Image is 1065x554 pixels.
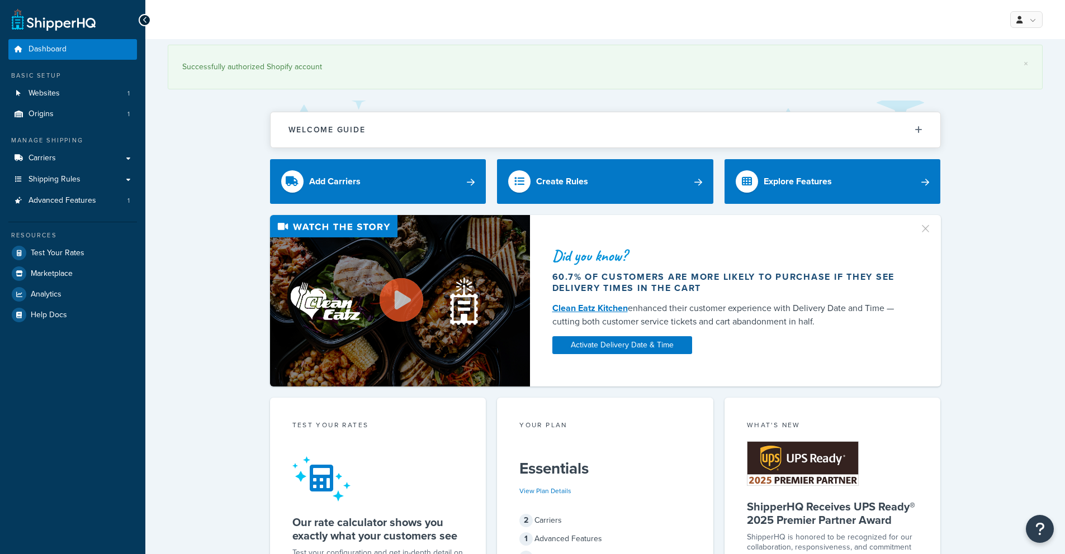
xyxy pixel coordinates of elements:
a: Help Docs [8,305,137,325]
span: Advanced Features [29,196,96,206]
a: Test Your Rates [8,243,137,263]
a: Activate Delivery Date & Time [552,336,692,354]
span: 1 [127,109,130,119]
div: Create Rules [536,174,588,189]
button: Open Resource Center [1026,515,1054,543]
h5: ShipperHQ Receives UPS Ready® 2025 Premier Partner Award [747,500,919,527]
span: 1 [519,532,533,546]
a: Dashboard [8,39,137,60]
span: 2 [519,514,533,527]
span: Test Your Rates [31,249,84,258]
div: Resources [8,231,137,240]
a: Add Carriers [270,159,486,204]
a: Origins1 [8,104,137,125]
div: Basic Setup [8,71,137,80]
span: Origins [29,109,54,119]
a: × [1024,59,1028,68]
div: Advanced Features [519,531,691,547]
span: Shipping Rules [29,175,81,184]
a: Explore Features [725,159,941,204]
a: Advanced Features1 [8,190,137,211]
span: Dashboard [29,45,67,54]
a: Websites1 [8,83,137,104]
span: Carriers [29,154,56,163]
div: Did you know? [552,248,906,264]
div: Your Plan [519,420,691,433]
div: Explore Features [764,174,832,189]
div: Manage Shipping [8,136,137,145]
div: Add Carriers [309,174,361,189]
li: Websites [8,83,137,104]
a: Analytics [8,284,137,304]
li: Origins [8,104,137,125]
a: Shipping Rules [8,169,137,190]
a: View Plan Details [519,486,571,496]
a: Create Rules [497,159,713,204]
li: Advanced Features [8,190,137,211]
h5: Our rate calculator shows you exactly what your customers see [292,515,464,542]
span: 1 [127,89,130,98]
a: Carriers [8,148,137,169]
div: 60.7% of customers are more likely to purchase if they see delivery times in the cart [552,271,906,294]
a: Clean Eatz Kitchen [552,302,628,314]
a: Marketplace [8,264,137,284]
h5: Essentials [519,460,691,477]
button: Welcome Guide [271,112,940,147]
div: Test your rates [292,420,464,433]
div: Carriers [519,513,691,528]
h2: Welcome Guide [288,126,366,134]
div: enhanced their customer experience with Delivery Date and Time — cutting both customer service ti... [552,302,906,328]
span: Websites [29,89,60,98]
div: What's New [747,420,919,433]
span: 1 [127,196,130,206]
span: Analytics [31,290,61,299]
span: Marketplace [31,269,73,279]
img: Video thumbnail [270,215,530,386]
span: Help Docs [31,311,67,320]
div: Successfully authorized Shopify account [182,59,1028,75]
